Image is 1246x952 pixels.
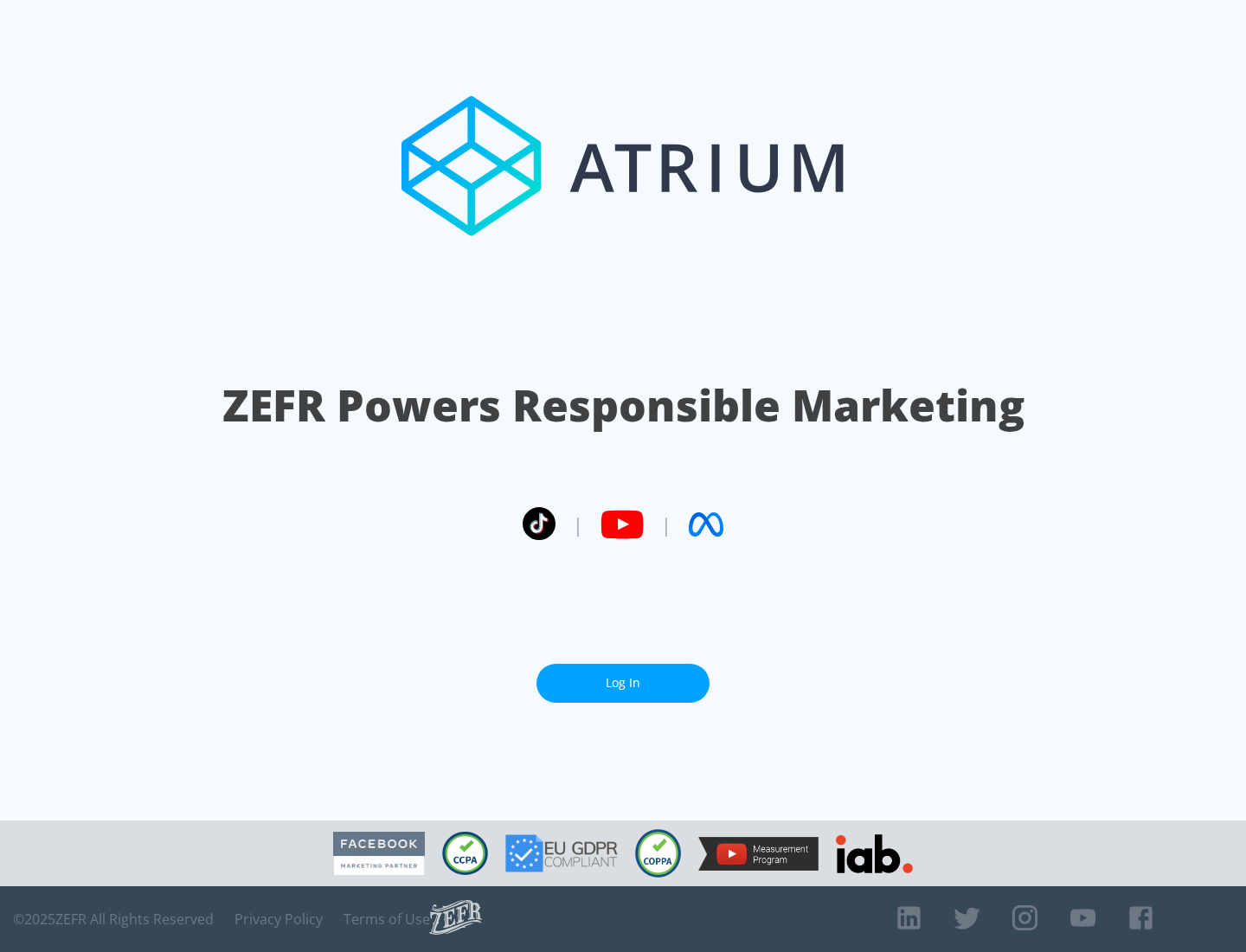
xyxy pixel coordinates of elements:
a: Log In [536,664,710,703]
img: IAB [836,834,913,873]
a: Terms of Use [344,910,430,928]
span: © 2025 ZEFR All Rights Reserved [13,910,214,928]
a: Privacy Policy [234,910,323,928]
img: COPPA Compliant [635,829,681,878]
img: YouTube Measurement Program [698,837,819,871]
span: | [573,511,583,537]
img: GDPR Compliant [505,834,618,872]
span: | [661,511,671,537]
img: Facebook Marketing Partner [333,832,425,876]
img: CCPA Compliant [442,832,488,875]
h1: ZEFR Powers Responsible Marketing [222,376,1024,435]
